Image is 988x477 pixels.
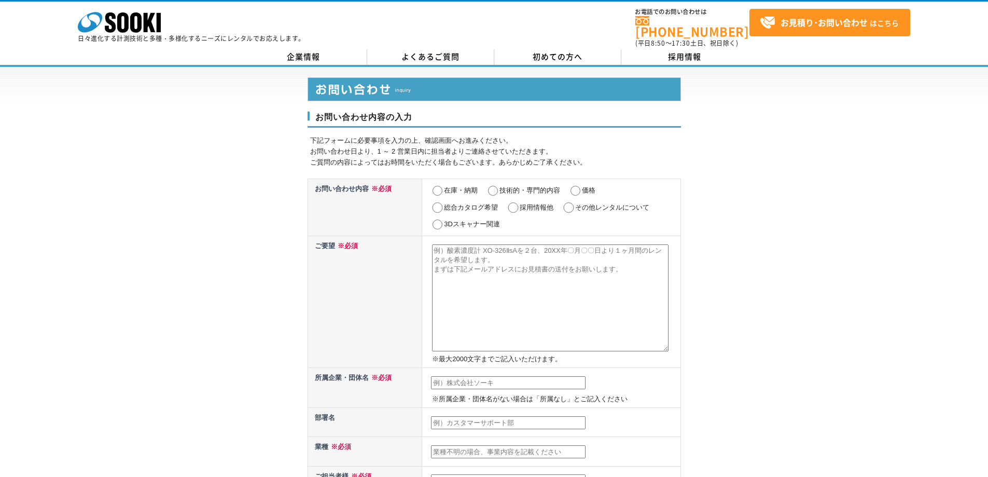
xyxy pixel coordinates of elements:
[533,51,582,62] span: 初めての方へ
[308,408,422,437] th: 部署名
[310,135,681,168] p: 下記フォームに必要事項を入力の上、確認画面へお進みください。 お問い合わせ日より、1 ～ 2 営業日内に担当者よりご連絡させていただきます。 ご質問の内容によってはお時間をいただく場合もございま...
[369,185,392,193] span: ※必須
[651,38,665,48] span: 8:50
[444,186,478,194] label: 在庫・納期
[499,186,560,194] label: 技術的・専門的内容
[335,242,358,250] span: ※必須
[582,186,595,194] label: 価格
[432,394,678,405] p: ※所属企業・団体名がない場合は「所属なし」とご記入ください
[635,16,749,37] a: [PHONE_NUMBER]
[308,368,422,408] th: 所属企業・団体名
[781,16,868,29] strong: お見積り･お問い合わせ
[369,374,392,381] span: ※必須
[367,49,494,65] a: よくあるご質問
[494,49,621,65] a: 初めての方へ
[575,203,649,211] label: その他レンタルについて
[431,445,586,459] input: 業種不明の場合、事業内容を記載ください
[308,437,422,466] th: 業種
[432,354,678,365] p: ※最大2000文字までご記入いただけます。
[431,416,586,430] input: 例）カスタマーサポート部
[672,38,690,48] span: 17:30
[431,376,586,390] input: 例）株式会社ソーキ
[240,49,367,65] a: 企業情報
[328,443,351,451] span: ※必須
[444,220,500,228] label: 3Dスキャナー関連
[621,49,748,65] a: 採用情報
[760,15,899,31] span: はこちら
[444,203,498,211] label: 総合カタログ希望
[635,38,738,48] span: (平日 ～ 土日、祝日除く)
[635,9,749,15] span: お電話でのお問い合わせは
[308,236,422,367] th: ご要望
[308,77,681,101] img: お問い合わせ
[749,9,910,36] a: お見積り･お問い合わせはこちら
[78,35,305,42] p: 日々進化する計測技術と多種・多様化するニーズにレンタルでお応えします。
[308,112,681,128] h3: お問い合わせ内容の入力
[520,203,553,211] label: 採用情報他
[308,179,422,236] th: お問い合わせ内容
